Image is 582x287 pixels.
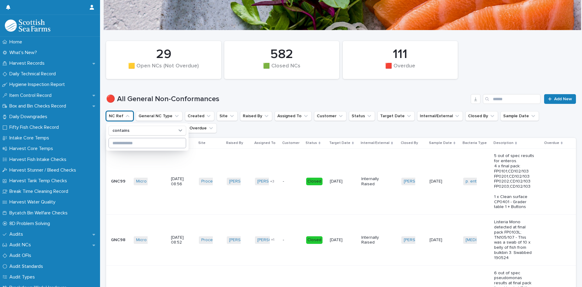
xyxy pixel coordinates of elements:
[136,111,182,121] button: General NC Type
[361,140,390,146] p: Internal/External
[271,238,274,242] span: + 1
[116,47,211,62] div: 29
[7,274,40,280] p: Audit Types
[353,63,448,76] div: 🟥 Overdue
[7,50,42,56] p: What's New?
[494,153,534,210] p: 5 out of spec results for enteros. 4 x final pack: FP0101;CD102/103 FP0201;CD102/103 FP0202;CD102...
[226,140,243,146] p: Raised By
[201,237,275,243] a: Processing/Lerwick Factory (Gremista)
[235,63,329,76] div: 🟩 Closed NCs
[7,264,48,269] p: Audit Standards
[463,140,487,146] p: Bacteria Type
[7,125,64,130] p: Fifty Fish Check Record
[404,179,437,184] a: [PERSON_NAME]
[7,93,56,98] p: Item Control Record
[5,19,50,32] img: mMrefqRFQpe26GRNOUkG
[171,176,191,187] p: [DATE] 08:56
[187,123,217,133] button: Overdue
[106,95,468,104] h1: 🔴 All General Non-Conformances
[7,231,28,237] p: Audits
[465,111,498,121] button: Closed By
[430,179,450,184] p: [DATE]
[361,176,382,187] p: Internally Raised
[7,199,60,205] p: Harvest Water Quality
[111,236,127,243] p: GNC98
[7,146,58,152] p: Harvest Core Temps
[270,180,274,183] span: + 3
[429,140,452,146] p: Sample Date
[106,149,576,215] tr: GNC99GNC99 Micro Out of Spec [DATE] 08:56Processing/Lerwick Factory (Gremista) [PERSON_NAME] [PER...
[349,111,375,121] button: Status
[7,103,71,109] p: Box and Bin Checks Record
[361,235,382,245] p: Internally Raised
[329,140,350,146] p: Target Date
[283,179,301,184] p: -
[136,179,171,184] a: Micro Out of Spec
[306,140,317,146] p: Status
[7,114,52,120] p: Daily Downgrades
[493,140,513,146] p: Description
[7,189,73,194] p: Break Time Cleaning Record
[544,140,559,146] p: Overdue
[7,221,55,227] p: 8D Problem Solving
[257,237,290,243] a: [PERSON_NAME]
[500,111,539,121] button: Sample Date
[198,140,206,146] p: Site
[112,128,129,133] p: contains
[111,178,127,184] p: GNC99
[466,237,498,243] a: [MEDICAL_DATA]
[7,82,70,87] p: Hygiene Inspection Report
[430,237,450,243] p: [DATE]
[185,111,214,121] button: Created
[7,71,61,77] p: Daily Technical Record
[7,253,36,258] p: Audit OFIs
[106,111,133,121] button: NC Ref
[229,237,262,243] a: [PERSON_NAME]
[314,111,346,121] button: Customer
[217,111,238,121] button: Site
[483,94,540,104] input: Search
[466,179,509,184] a: p. enterobacteriaceae
[544,94,576,104] a: Add New
[283,237,301,243] p: -
[377,111,415,121] button: Target Date
[275,111,312,121] button: Assigned To
[401,140,418,146] p: Closed By
[353,47,448,62] div: 111
[7,242,36,248] p: Audit NCs
[306,178,323,185] div: Closed
[257,179,290,184] a: [PERSON_NAME]
[7,135,54,141] p: Intake Core Temps
[330,237,350,243] p: [DATE]
[404,237,437,243] a: [PERSON_NAME]
[494,220,534,260] p: Listeria Mono detected at final pack FP0103L; TN105/107 - This was a swab of 10 x belly of fish f...
[7,60,49,66] p: Harvest Records
[7,210,72,216] p: Bycatch Bin Welfare Checks
[7,157,71,162] p: Harvest Fish Intake Checks
[229,179,262,184] a: [PERSON_NAME]
[554,97,572,101] span: Add New
[7,178,72,184] p: Harvest Tank Temp Checks
[330,179,350,184] p: [DATE]
[282,140,299,146] p: Customer
[106,215,576,265] tr: GNC98GNC98 Micro Out of Spec [DATE] 08:52Processing/Lerwick Factory (Gremista) [PERSON_NAME] [PER...
[171,235,191,245] p: [DATE] 08:52
[7,167,81,173] p: Harvest Stunner / Bleed Checks
[235,47,329,62] div: 582
[116,63,211,76] div: 🟨 Open NCs (Not Overdue)
[417,111,463,121] button: Internal/External
[240,111,272,121] button: Raised By
[136,237,171,243] a: Micro Out of Spec
[7,39,27,45] p: Home
[254,140,276,146] p: Assigned To
[306,236,323,244] div: Closed
[201,179,275,184] a: Processing/Lerwick Factory (Gremista)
